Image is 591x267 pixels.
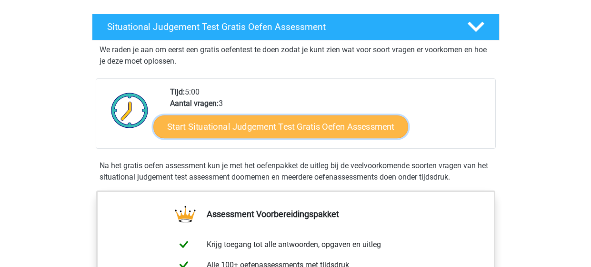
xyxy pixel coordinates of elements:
div: Na het gratis oefen assessment kun je met het oefenpakket de uitleg bij de veelvoorkomende soorte... [96,160,496,183]
b: Aantal vragen: [170,99,219,108]
div: 5:00 3 [163,86,495,148]
p: We raden je aan om eerst een gratis oefentest te doen zodat je kunt zien wat voor soort vragen er... [100,44,492,67]
h4: Situational Judgement Test Gratis Oefen Assessment [107,21,452,32]
img: Klok [106,86,154,134]
a: Start Situational Judgement Test Gratis Oefen Assessment [153,115,408,138]
a: Situational Judgement Test Gratis Oefen Assessment [88,14,503,40]
b: Tijd: [170,87,185,96]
